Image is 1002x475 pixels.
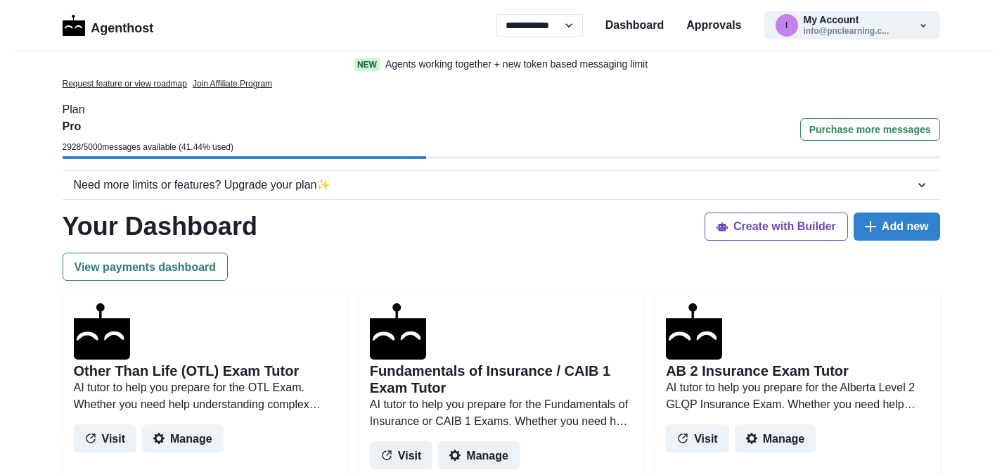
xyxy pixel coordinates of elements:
[686,17,741,34] a: Approvals
[63,141,234,153] p: 2928 / 5000 messages available ( 41.44 % used)
[63,118,234,135] p: Pro
[63,15,86,36] img: Logo
[385,57,648,72] p: Agents working together + new token based messaging limit
[705,213,848,241] button: Create with Builder
[800,118,940,156] a: Purchase more messages
[666,424,729,452] button: Visit
[74,303,130,360] img: agenthostmascotdark.ico
[142,424,224,452] button: Manage
[63,253,229,281] button: View payments dashboard
[800,118,940,141] button: Purchase more messages
[63,101,940,118] p: Plan
[735,424,816,452] button: Manage
[666,362,849,379] h2: AB 2 Insurance Exam Tutor
[370,303,426,360] img: agenthostmascotdark.ico
[354,58,380,71] span: New
[74,177,915,194] div: Need more limits or features? Upgrade your plan ✨
[63,77,187,90] a: Request feature or view roadmap
[666,303,722,360] img: agenthostmascotdark.ico
[91,13,153,38] p: Agenthost
[63,13,154,38] a: LogoAgenthost
[605,17,664,34] a: Dashboard
[854,213,940,241] button: Add new
[764,11,940,39] button: info@pnclearning.comMy Accountinfo@pnclearning.c...
[193,77,272,90] a: Join Affiliate Program
[74,424,137,452] button: Visit
[74,362,300,379] h2: Other Than Life (OTL) Exam Tutor
[370,362,632,396] h2: Fundamentals of Insurance / CAIB 1 Exam Tutor
[666,379,928,413] p: AI tutor to help you prepare for the Alberta Level 2 GLQP Insurance Exam. Whether you need help u...
[63,171,940,199] button: Need more limits or features? Upgrade your plan✨
[63,211,257,241] h1: Your Dashboard
[370,396,632,430] p: AI tutor to help you prepare for the Fundamentals of Insurance or CAIB 1 Exams. Whether you need ...
[74,379,336,413] p: AI tutor to help you prepare for the OTL Exam. Whether you need help understanding complex concep...
[325,57,678,72] a: NewAgents working together + new token based messaging limit
[438,441,520,469] button: Manage
[370,441,433,469] button: Visit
